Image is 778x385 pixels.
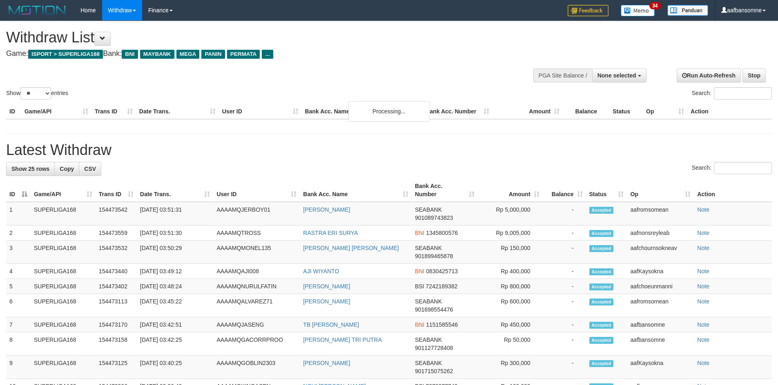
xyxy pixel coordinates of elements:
td: SUPERLIGA168 [31,294,96,317]
td: AAAAMQALVAREZ71 [213,294,300,317]
span: Copy [60,166,74,172]
span: Copy 901899465878 to clipboard [415,253,453,259]
a: Note [697,283,709,290]
td: AAAAMQAJI008 [213,264,300,279]
a: [PERSON_NAME] [PERSON_NAME] [303,245,399,251]
span: Accepted [589,268,614,275]
span: Accepted [589,230,614,237]
td: - [543,356,586,379]
td: aafchournsokneav [627,241,694,264]
td: AAAAMQJERBOY01 [213,202,300,226]
th: ID [6,104,21,119]
th: Trans ID: activate to sort column ascending [96,179,137,202]
td: 154473113 [96,294,137,317]
td: aafbansomne [627,317,694,332]
a: CSV [79,162,101,176]
span: Copy 901089743823 to clipboard [415,215,453,221]
td: - [543,317,586,332]
td: aafKaysokna [627,356,694,379]
th: Amount [493,104,563,119]
td: SUPERLIGA168 [31,317,96,332]
td: 2 [6,226,31,241]
span: BNI [415,230,424,236]
span: Accepted [589,360,614,367]
td: Rp 150,000 [478,241,543,264]
td: 154473158 [96,332,137,356]
th: User ID: activate to sort column ascending [213,179,300,202]
th: Op: activate to sort column ascending [627,179,694,202]
span: Copy 901698554476 to clipboard [415,306,453,313]
td: Rp 5,000,000 [478,202,543,226]
span: BNI [415,321,424,328]
span: BSI [415,283,424,290]
span: BNI [415,268,424,274]
span: ... [262,50,273,59]
a: Note [697,245,709,251]
td: 7 [6,317,31,332]
span: Accepted [589,322,614,329]
th: Game/API [21,104,91,119]
td: 154473532 [96,241,137,264]
span: Copy 0830425713 to clipboard [426,268,458,274]
th: Op [643,104,687,119]
span: ISPORT > SUPERLIGA168 [28,50,103,59]
span: Accepted [589,283,614,290]
a: TB [PERSON_NAME] [303,321,359,328]
span: SEABANK [415,245,442,251]
th: Balance [563,104,609,119]
td: - [543,226,586,241]
td: 3 [6,241,31,264]
td: 8 [6,332,31,356]
a: Stop [742,69,766,82]
td: [DATE] 03:50:29 [137,241,214,264]
span: MEGA [176,50,200,59]
td: SUPERLIGA168 [31,226,96,241]
a: Note [697,268,709,274]
span: None selected [597,72,636,79]
td: aafnonsreyleab [627,226,694,241]
input: Search: [714,87,772,100]
th: Status: activate to sort column ascending [586,179,627,202]
td: [DATE] 03:51:30 [137,226,214,241]
span: Copy 7242189382 to clipboard [426,283,457,290]
td: AAAAMQJASENG [213,317,300,332]
th: Action [694,179,772,202]
a: [PERSON_NAME] TRI PUTRA [303,336,382,343]
a: [PERSON_NAME] [303,360,350,366]
th: Amount: activate to sort column ascending [478,179,543,202]
span: SEABANK [415,298,442,305]
a: Note [697,336,709,343]
td: Rp 300,000 [478,356,543,379]
span: Accepted [589,207,614,214]
img: panduan.png [667,5,708,16]
a: Note [697,206,709,213]
td: AAAAMQGOBLIN2303 [213,356,300,379]
a: [PERSON_NAME] [303,206,350,213]
th: Bank Acc. Number: activate to sort column ascending [412,179,478,202]
td: AAAAMQGACORRPROO [213,332,300,356]
a: AJI WIYANTO [303,268,339,274]
td: AAAAMQTROSS [213,226,300,241]
td: SUPERLIGA168 [31,202,96,226]
td: [DATE] 03:45:22 [137,294,214,317]
th: Trans ID [91,104,136,119]
span: PANIN [201,50,225,59]
th: Date Trans. [136,104,219,119]
td: 154473125 [96,356,137,379]
a: Note [697,321,709,328]
a: Note [697,360,709,366]
td: Rp 450,000 [478,317,543,332]
a: [PERSON_NAME] [303,298,350,305]
td: AAAAMQNURULFATIN [213,279,300,294]
td: SUPERLIGA168 [31,356,96,379]
td: - [543,202,586,226]
div: Processing... [348,101,430,122]
td: 4 [6,264,31,279]
td: [DATE] 03:49:12 [137,264,214,279]
span: Copy 1151585546 to clipboard [426,321,458,328]
td: 6 [6,294,31,317]
td: [DATE] 03:42:25 [137,332,214,356]
span: BNI [122,50,138,59]
button: None selected [592,69,646,82]
span: CSV [84,166,96,172]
